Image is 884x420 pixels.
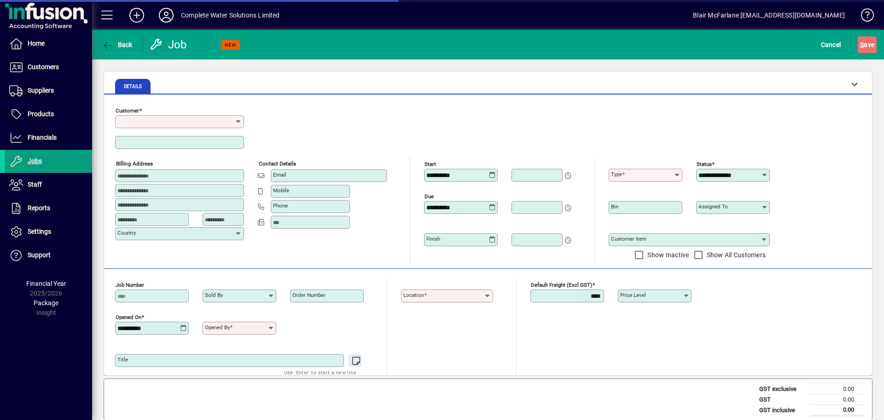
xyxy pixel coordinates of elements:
button: Back [99,36,135,53]
mat-label: Location [403,292,424,298]
div: Job [150,37,189,52]
mat-label: Phone [273,202,288,209]
mat-label: Country [117,230,136,236]
td: GST exclusive [755,384,810,395]
span: Suppliers [28,87,54,94]
button: Profile [151,7,181,24]
span: Staff [28,181,42,188]
span: Home [28,40,45,47]
span: Details [124,84,142,89]
mat-hint: Use 'Enter' to start a new line [284,367,356,378]
mat-label: Email [273,172,286,178]
span: Package [34,299,58,307]
span: Cancel [821,37,841,52]
span: NEW [225,42,236,48]
td: GST inclusive [755,405,810,416]
mat-label: Finish [426,236,440,242]
span: Jobs [28,157,42,165]
mat-label: Job number [116,282,144,288]
a: Staff [5,173,92,196]
span: S [860,41,864,48]
span: Financial Year [26,280,66,287]
span: ave [860,37,874,52]
a: Support [5,244,92,267]
a: Financials [5,126,92,149]
button: Add [122,7,151,24]
span: Customers [28,63,59,71]
div: Complete Water Solutions Limited [181,8,280,23]
a: Suppliers [5,79,92,102]
a: Home [5,32,92,55]
button: Cancel [819,36,843,53]
mat-label: Mobile [273,187,289,194]
span: Back [102,41,133,48]
td: 0.00 [810,384,865,395]
span: Settings [28,228,51,235]
mat-label: Customer Item [611,236,646,242]
mat-label: Price Level [620,292,646,298]
mat-label: Status [697,161,712,167]
mat-label: Type [611,171,622,177]
a: Products [5,103,92,126]
mat-label: Start [425,161,436,167]
div: Blair McFarlane [EMAIL_ADDRESS][DOMAIN_NAME] [693,8,845,23]
app-page-header-button: Back [92,36,143,53]
td: 0.00 [810,394,865,405]
a: Customers [5,56,92,79]
button: Save [858,36,877,53]
td: 0.00 [810,405,865,416]
mat-label: Default Freight (excl GST) [531,282,592,288]
span: Products [28,110,54,118]
a: Knowledge Base [854,2,872,32]
mat-label: Opened by [205,324,230,331]
span: Support [28,251,51,259]
mat-label: Due [425,193,434,200]
label: Show Inactive [646,250,689,260]
mat-label: Order number [292,292,326,298]
span: Reports [28,204,50,212]
a: Settings [5,220,92,243]
a: Reports [5,197,92,220]
td: GST [755,394,810,405]
mat-label: Customer [116,107,139,114]
mat-label: Opened On [116,314,141,320]
span: Financials [28,134,57,141]
mat-label: Assigned to [698,203,728,210]
mat-label: Bin [611,203,618,210]
mat-label: Title [117,356,128,363]
mat-label: Sold by [205,292,223,298]
label: Show All Customers [705,250,766,260]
